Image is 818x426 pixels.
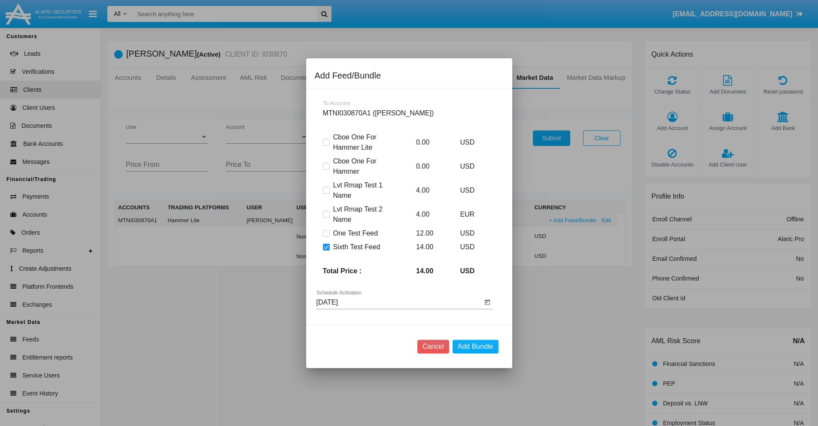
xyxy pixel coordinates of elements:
span: Lvt Rmap Test 1 Name [333,180,398,201]
p: USD [454,137,493,148]
p: 4.00 [410,209,448,220]
div: Add Feed/Bundle [315,69,504,82]
button: Add Bundle [453,340,499,353]
p: 0.00 [410,137,448,148]
span: Lvt Rmap Test 2 Name [333,204,398,225]
span: Sixth Test Feed [333,242,380,252]
span: To Account [323,100,350,106]
p: 12.00 [410,228,448,239]
span: MTNI030870A1 ([PERSON_NAME]) [323,109,434,117]
p: 0.00 [410,161,448,172]
span: Cboe One For Hammer [333,156,398,177]
button: Cancel [417,340,449,353]
p: 4.00 [410,185,448,196]
p: USD [454,161,493,172]
p: USD [454,228,493,239]
p: EUR [454,209,493,220]
p: 14.00 [410,266,448,276]
span: Cboe One For Hammer Lite [333,132,398,153]
p: 14.00 [410,242,448,252]
span: One Test Feed [333,228,378,239]
p: USD [454,266,493,276]
p: USD [454,242,493,252]
p: USD [454,185,493,196]
p: Total Price : [316,266,404,276]
button: Open calendar [482,297,493,308]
